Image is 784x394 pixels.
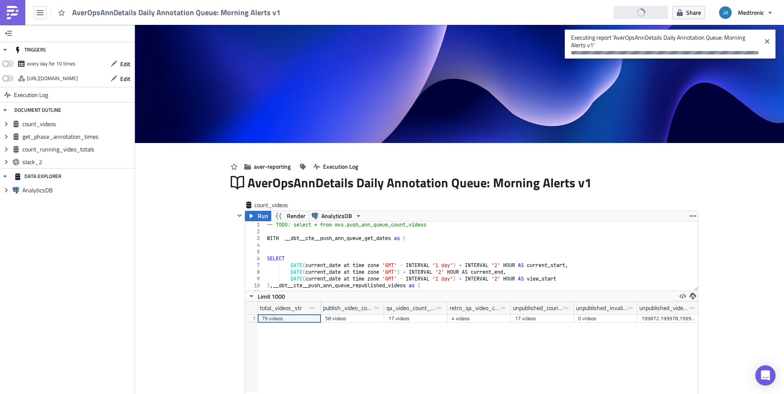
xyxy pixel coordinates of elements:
div: qa_video_count_str [386,302,436,314]
span: AnalyticsDB [22,186,132,194]
div: total_videos_str [260,302,302,314]
div: 4 videos [452,314,507,323]
button: Limit 1000 [245,291,288,301]
button: Edit [106,72,135,85]
span: Medtronic [738,8,764,17]
button: Close [761,32,773,51]
span: Edit [120,74,130,83]
span: AverOpsAnnDetails Daily Annotation Queue: Morning Alerts v1 [248,175,593,191]
h3: Slack message [3,7,440,15]
div: 10 [245,282,265,289]
div: unpublished_count_str [513,302,563,314]
div: DATA EXPLORER [14,169,61,184]
img: Avatar [718,5,733,20]
div: 79 videos [262,314,317,323]
span: Edit [120,59,130,68]
div: 0 videos [578,314,633,323]
div: TRIGGERS [14,42,46,57]
button: Medtronic [714,3,778,22]
div: 2 [245,228,265,235]
span: count_videos [22,120,132,128]
span: aver-reporting [254,162,291,171]
div: 17 videos [515,314,570,323]
div: 9 [245,275,265,282]
div: https://pushmetrics.io/api/v1/report/PdL5pGerpG/webhook?token=d5786f927fc24f078f4d9bd77e95fae9 [27,72,78,85]
span: Render [287,211,305,221]
div: 17 videos [388,314,443,323]
div: 58 videos [325,314,380,323]
div: 6 [245,255,265,262]
button: aver-reporting [240,160,295,173]
div: Open Intercom Messenger [755,365,776,386]
button: Hide content [234,210,245,221]
button: Share [672,6,705,19]
span: Limit 1000 [258,292,285,301]
img: PushMetrics [6,6,19,19]
div: 3 [245,235,265,242]
body: Rich Text Area. Press ALT-0 for help. [3,7,440,15]
span: Execution Log [323,162,358,171]
button: Render [271,211,309,221]
div: retro_qa_video_count_str [450,302,501,314]
span: Execution Log [14,87,48,103]
span: Share [686,8,701,17]
div: 8 [245,269,265,275]
div: 1 [245,221,265,228]
span: AnalyticsDB [321,211,352,221]
span: Run [258,211,268,221]
span: count_videos [254,201,289,209]
span: AverOpsAnnDetails Daily Annotation Queue: Morning Alerts v1 [72,8,281,17]
button: Edit [106,57,135,70]
button: Execution Log [309,160,362,173]
div: 11 [245,289,265,296]
div: unpublished_invalid_count_str [576,302,628,314]
img: Cover Image [135,25,784,143]
span: Executing report 'AverOpsAnnDetails Daily Annotation Queue: Morning Alerts v1' [565,30,761,59]
div: 4 [245,242,265,248]
span: get_phase_annotation_times [22,133,132,140]
div: 199872,199978,199906,199812,199869,199984,200019,199781,199994,199991,200027,199822,199893,199926... [641,314,696,323]
div: 5 [245,248,265,255]
div: unpublished_video_id [639,302,690,314]
div: DOCUMENT OUTLINE [14,103,61,118]
button: Run [245,211,271,221]
span: count_running_video_totals [22,146,132,153]
div: every day for 10 times [27,57,75,70]
div: 7 [245,262,265,269]
div: publish_video_count_str [323,302,374,314]
button: AnalyticsDB [309,211,365,221]
span: slack_2 [22,158,132,166]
